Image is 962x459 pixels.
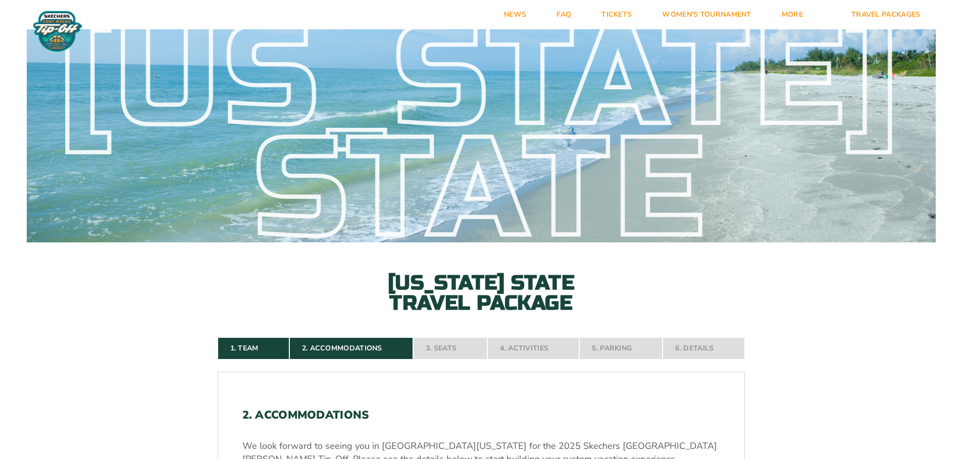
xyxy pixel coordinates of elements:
[218,337,289,360] a: 1. Team
[242,409,720,422] h2: 2. Accommodations
[30,10,85,53] img: Fort Myers Tip-Off
[27,26,936,241] div: [US_STATE] State
[370,273,592,313] h2: [US_STATE] State Travel Package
